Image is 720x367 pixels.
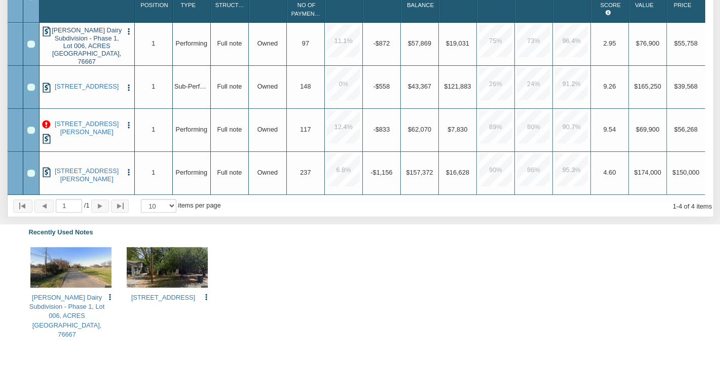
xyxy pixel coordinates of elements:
[676,202,678,210] abbr: through
[300,82,311,90] span: 148
[555,24,588,57] div: 96.4
[672,168,699,176] span: $150,000
[446,39,469,47] span: $19,031
[125,168,133,176] img: cell-menu.png
[42,83,52,93] img: history.png
[217,168,242,176] span: Full note
[257,168,277,176] span: Owned
[555,153,588,186] div: 95.3
[327,67,360,100] div: 0.0
[127,247,208,288] img: 566824
[300,168,311,176] span: 237
[302,39,309,47] span: 97
[52,83,122,90] a: 706 E 23RD ST, BRYAN, TX, 77803
[52,26,122,65] a: Murphy's Dairy Subdivision - Phase 1, Lot 006, ACRES 4, MEXIA, TX, 76667
[30,247,111,288] img: 574812
[479,110,512,143] div: 89.0
[52,120,122,136] a: 17796 TURNER CIR, TYLER, TX, 75704
[636,125,659,133] span: $69,900
[479,67,512,100] div: 26.0
[300,125,311,133] span: 117
[84,201,90,210] span: 1
[603,39,616,47] span: 2.95
[217,82,242,90] span: Full note
[111,199,129,213] button: Page to last
[672,202,711,210] span: 1 4 of 4 items
[91,199,109,213] button: Page forward
[447,125,467,133] span: $7,830
[674,125,697,133] span: $56,268
[257,39,277,47] span: Owned
[446,168,469,176] span: $16,628
[29,294,104,338] a: Murphy's Dairy Subdivision - Phase 1, Lot 006, ACRES 4, MEXIA, TX, 76667
[327,24,360,57] div: 11.1
[27,170,34,177] div: Row 4, Row Selection Checkbox
[42,167,52,177] img: history.png
[517,24,550,57] div: 73.0
[517,67,550,100] div: 24.0
[555,110,588,143] div: 90.7
[151,168,155,176] span: 1
[176,125,207,133] span: Performing
[517,110,550,143] div: 80.0
[634,168,661,176] span: $174,000
[151,82,155,90] span: 1
[373,39,390,47] span: -$872
[327,153,360,186] div: 6.8
[674,39,697,47] span: $55,758
[125,26,133,35] button: Press to open the note menu
[176,39,207,47] span: Performing
[84,201,86,209] abbr: of
[125,83,133,92] button: Press to open the note menu
[125,84,133,92] img: cell-menu.png
[174,82,219,90] span: Sub-Performing
[408,39,431,47] span: $57,869
[176,168,207,176] span: Performing
[479,153,512,186] div: 90.0
[517,153,550,186] div: 86.0
[370,168,392,176] span: -$1,156
[125,120,133,129] button: Press to open the note menu
[373,125,390,133] span: -$833
[34,199,54,213] button: Page back
[636,39,659,47] span: $76,900
[202,293,210,301] img: cell-menu.png
[106,293,114,301] img: cell-menu.png
[42,134,52,144] img: history.png
[178,201,220,209] span: items per page
[634,82,661,90] span: $165,250
[27,84,34,91] div: Row 2, Row Selection Checkbox
[125,167,133,176] button: Press to open the note menu
[479,24,512,57] div: 75.0
[8,223,712,242] div: Recently Used Notes
[131,294,195,301] a: 706 E 23RD ST, BRYAN, TX, 77803
[555,67,588,100] div: 91.2
[13,199,32,213] button: Page to first
[52,167,122,183] a: 2618 Refugio Ave, FORT WORTH, TX, 76164
[151,39,155,47] span: 1
[603,125,616,133] span: 9.54
[217,39,242,47] span: Full note
[257,82,277,90] span: Owned
[603,168,616,176] span: 4.60
[151,125,155,133] span: 1
[125,121,133,129] img: cell-menu.png
[327,110,360,143] div: 12.4
[257,125,277,133] span: Owned
[217,125,242,133] span: Full note
[125,27,133,35] img: cell-menu.png
[56,199,82,213] input: Selected page
[444,82,471,90] span: $121,883
[27,40,34,48] div: Row 1, Row Selection Checkbox
[408,82,431,90] span: $43,367
[373,82,390,90] span: -$558
[408,125,431,133] span: $62,070
[674,82,697,90] span: $39,568
[42,26,52,36] img: history.png
[27,127,34,134] div: Row 3, Row Selection Checkbox
[406,168,433,176] span: $157,372
[603,82,616,90] span: 9.26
